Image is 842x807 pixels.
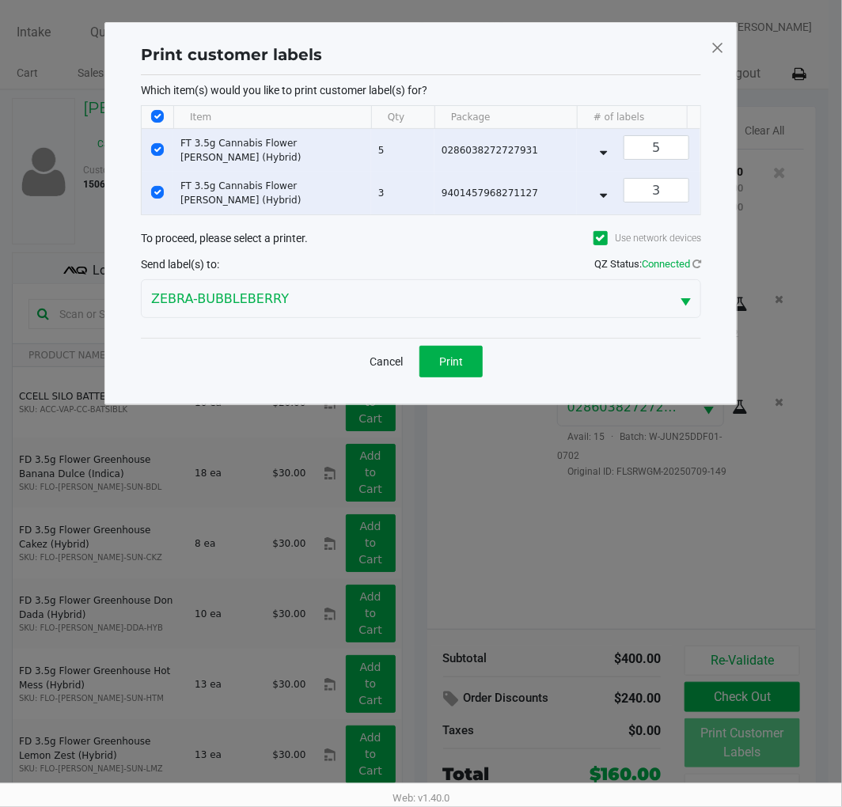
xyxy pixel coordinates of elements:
th: Qty [371,106,434,129]
td: 3 [371,172,434,214]
div: Data table [142,106,700,214]
h1: Print customer labels [141,43,322,66]
td: 0286038272727931 [434,129,577,172]
p: Which item(s) would you like to print customer label(s) for? [141,83,701,97]
th: # of labels [577,106,735,129]
span: QZ Status: [594,258,701,270]
input: Select Row [151,143,164,156]
span: To proceed, please select a printer. [141,232,308,244]
span: Connected [642,258,690,270]
th: Item [173,106,371,129]
span: Web: v1.40.0 [393,792,449,804]
button: Select [670,280,700,317]
td: FT 3.5g Cannabis Flower [PERSON_NAME] (Hybrid) [173,172,371,214]
button: Cancel [359,346,413,377]
input: Select Row [151,186,164,199]
td: FT 3.5g Cannabis Flower [PERSON_NAME] (Hybrid) [173,129,371,172]
label: Use network devices [594,231,701,245]
span: ZEBRA-BUBBLEBERRY [151,290,661,309]
span: Print [439,355,463,368]
button: Print [419,346,483,377]
td: 5 [371,129,434,172]
th: Package [434,106,577,129]
input: Select All Rows [151,110,164,123]
td: 9401457968271127 [434,172,577,214]
span: Send label(s) to: [141,258,219,271]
